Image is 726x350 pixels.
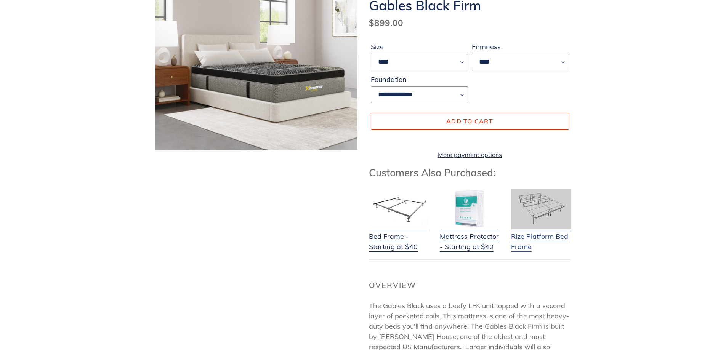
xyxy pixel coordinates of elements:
span: $899.00 [369,17,403,28]
a: Rize Platform Bed Frame [511,222,571,252]
img: Bed Frame [369,189,428,229]
span: Add to cart [446,117,493,125]
h2: Overview [369,281,571,290]
img: Mattress Protector [440,189,499,229]
button: Add to cart [371,113,569,129]
label: Size [371,42,468,52]
img: Adjustable Base [511,189,571,229]
h3: Customers Also Purchased: [369,167,571,179]
label: Firmness [472,42,569,52]
label: Foundation [371,74,468,85]
a: More payment options [371,150,569,159]
a: Mattress Protector - Starting at $40 [440,222,499,252]
a: Bed Frame - Starting at $40 [369,222,428,252]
